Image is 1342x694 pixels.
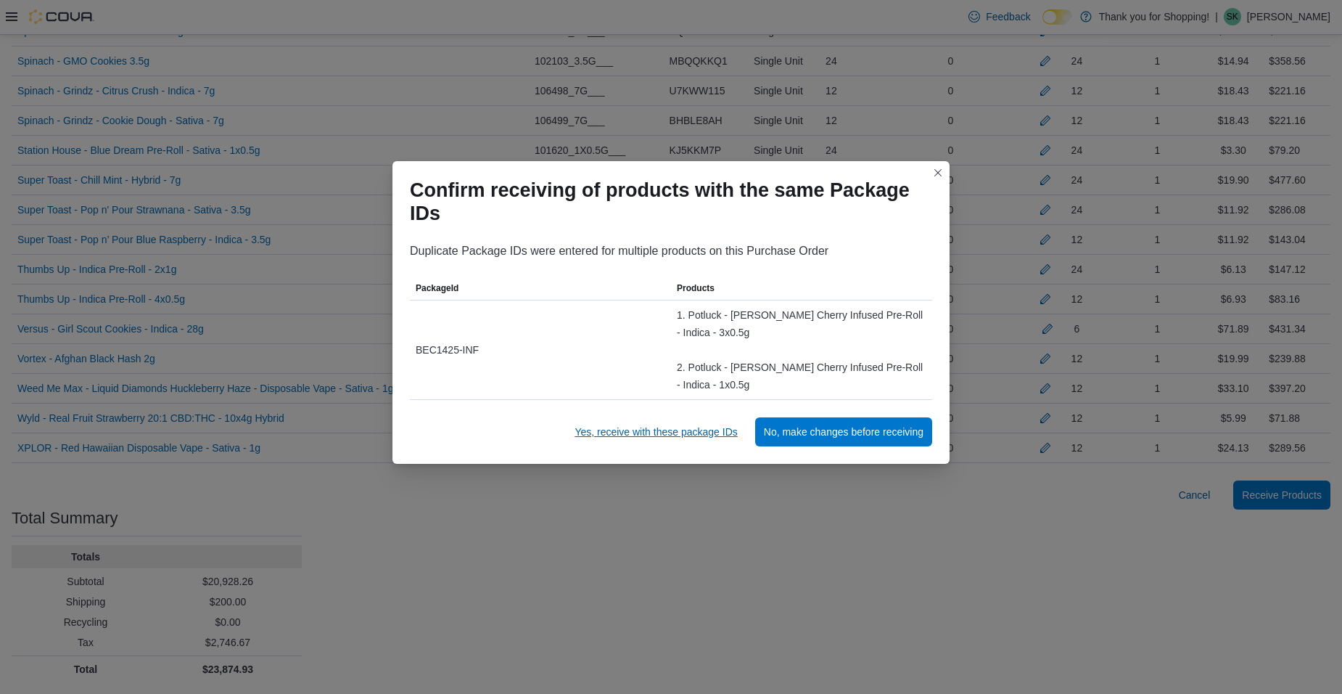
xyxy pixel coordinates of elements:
[677,306,926,341] div: 1. Potluck - [PERSON_NAME] Cherry Infused Pre-Roll - Indica - 3x0.5g
[677,359,926,393] div: 2. Potluck - [PERSON_NAME] Cherry Infused Pre-Roll - Indica - 1x0.5g
[677,282,715,294] span: Products
[416,341,479,359] span: BEC1425-INF
[575,425,737,439] span: Yes, receive with these package IDs
[569,417,743,446] button: Yes, receive with these package IDs
[929,164,947,181] button: Closes this modal window
[755,417,932,446] button: No, make changes before receiving
[410,179,921,225] h1: Confirm receiving of products with the same Package IDs
[410,242,932,260] div: Duplicate Package IDs were entered for multiple products on this Purchase Order
[764,425,923,439] span: No, make changes before receiving
[416,282,458,294] span: PackageId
